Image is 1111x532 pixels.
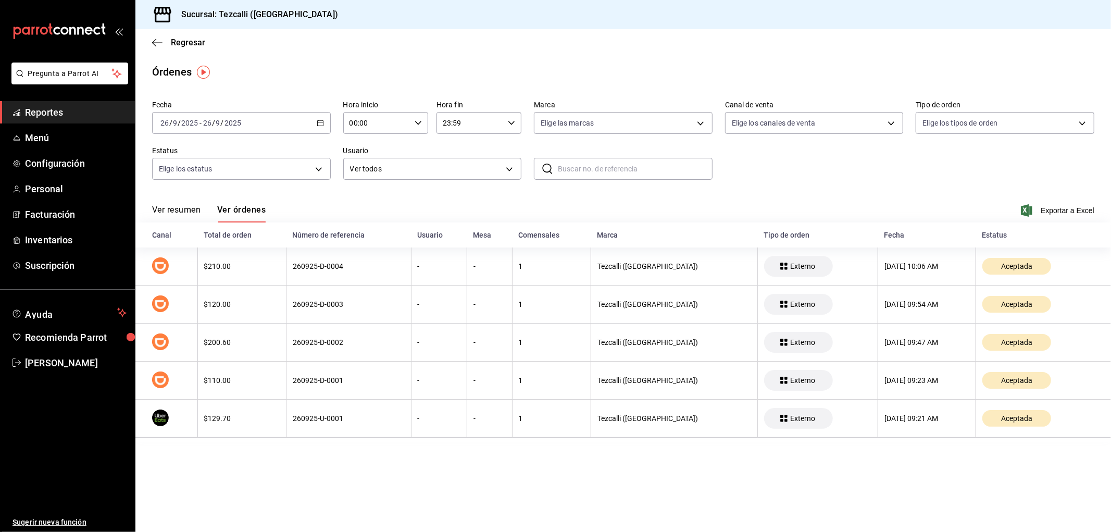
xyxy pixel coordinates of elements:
[473,338,506,347] div: -
[997,262,1037,270] span: Aceptada
[417,231,460,239] div: Usuario
[160,119,169,127] input: --
[343,147,522,155] label: Usuario
[152,231,191,239] div: Canal
[204,376,280,385] div: $110.00
[916,102,1094,109] label: Tipo de orden
[204,338,280,347] div: $200.60
[786,300,819,308] span: Externo
[203,119,212,127] input: --
[293,262,405,270] div: 260925-D-0004
[350,164,503,175] span: Ver todos
[519,300,584,308] div: 1
[884,262,969,270] div: [DATE] 10:06 AM
[25,233,127,247] span: Inventarios
[997,414,1037,423] span: Aceptada
[159,164,212,174] span: Elige los estatus
[7,76,128,86] a: Pregunta a Parrot AI
[597,300,751,308] div: Tezcalli ([GEOGRAPHIC_DATA])
[518,231,584,239] div: Comensales
[178,119,181,127] span: /
[519,376,584,385] div: 1
[786,262,819,270] span: Externo
[28,68,112,79] span: Pregunta a Parrot AI
[217,205,266,222] button: Ver órdenes
[558,158,713,179] input: Buscar no. de referencia
[884,300,969,308] div: [DATE] 09:54 AM
[597,376,751,385] div: Tezcalli ([GEOGRAPHIC_DATA])
[25,182,127,196] span: Personal
[25,306,113,319] span: Ayuda
[1023,204,1094,217] button: Exportar a Excel
[519,262,584,270] div: 1
[173,8,338,21] h3: Sucursal: Tezcalli ([GEOGRAPHIC_DATA])
[922,118,997,128] span: Elige los tipos de orden
[152,102,331,109] label: Fecha
[473,376,506,385] div: -
[884,338,969,347] div: [DATE] 09:47 AM
[152,205,266,222] div: navigation tabs
[418,338,460,347] div: -
[884,376,969,385] div: [DATE] 09:23 AM
[597,338,751,347] div: Tezcalli ([GEOGRAPHIC_DATA])
[884,414,969,423] div: [DATE] 09:21 AM
[152,147,331,155] label: Estatus
[152,64,192,80] div: Órdenes
[997,338,1037,347] span: Aceptada
[204,231,280,239] div: Total de orden
[786,338,819,347] span: Externo
[11,63,128,84] button: Pregunta a Parrot AI
[293,414,405,423] div: 260925-U-0001
[343,102,428,109] label: Hora inicio
[519,414,584,423] div: 1
[169,119,172,127] span: /
[786,414,819,423] span: Externo
[293,231,405,239] div: Número de referencia
[25,105,127,119] span: Reportes
[982,231,1094,239] div: Estatus
[115,27,123,35] button: open_drawer_menu
[221,119,224,127] span: /
[25,356,127,370] span: [PERSON_NAME]
[597,262,751,270] div: Tezcalli ([GEOGRAPHIC_DATA])
[997,376,1037,385] span: Aceptada
[172,119,178,127] input: --
[597,231,751,239] div: Marca
[13,517,127,528] span: Sugerir nueva función
[25,131,127,145] span: Menú
[216,119,221,127] input: --
[418,300,460,308] div: -
[204,414,280,423] div: $129.70
[25,330,127,344] span: Recomienda Parrot
[884,231,969,239] div: Fecha
[197,66,210,79] img: Tooltip marker
[597,414,751,423] div: Tezcalli ([GEOGRAPHIC_DATA])
[418,262,460,270] div: -
[541,118,594,128] span: Elige las marcas
[473,414,506,423] div: -
[519,338,584,347] div: 1
[473,262,506,270] div: -
[473,231,506,239] div: Mesa
[732,118,815,128] span: Elige los canales de venta
[293,376,405,385] div: 260925-D-0001
[224,119,242,127] input: ----
[212,119,215,127] span: /
[473,300,506,308] div: -
[418,376,460,385] div: -
[764,231,872,239] div: Tipo de orden
[997,300,1037,308] span: Aceptada
[534,102,713,109] label: Marca
[199,119,202,127] span: -
[25,258,127,273] span: Suscripción
[25,156,127,170] span: Configuración
[786,376,819,385] span: Externo
[293,338,405,347] div: 260925-D-0002
[25,207,127,221] span: Facturación
[725,102,904,109] label: Canal de venta
[181,119,198,127] input: ----
[418,414,460,423] div: -
[293,300,405,308] div: 260925-D-0003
